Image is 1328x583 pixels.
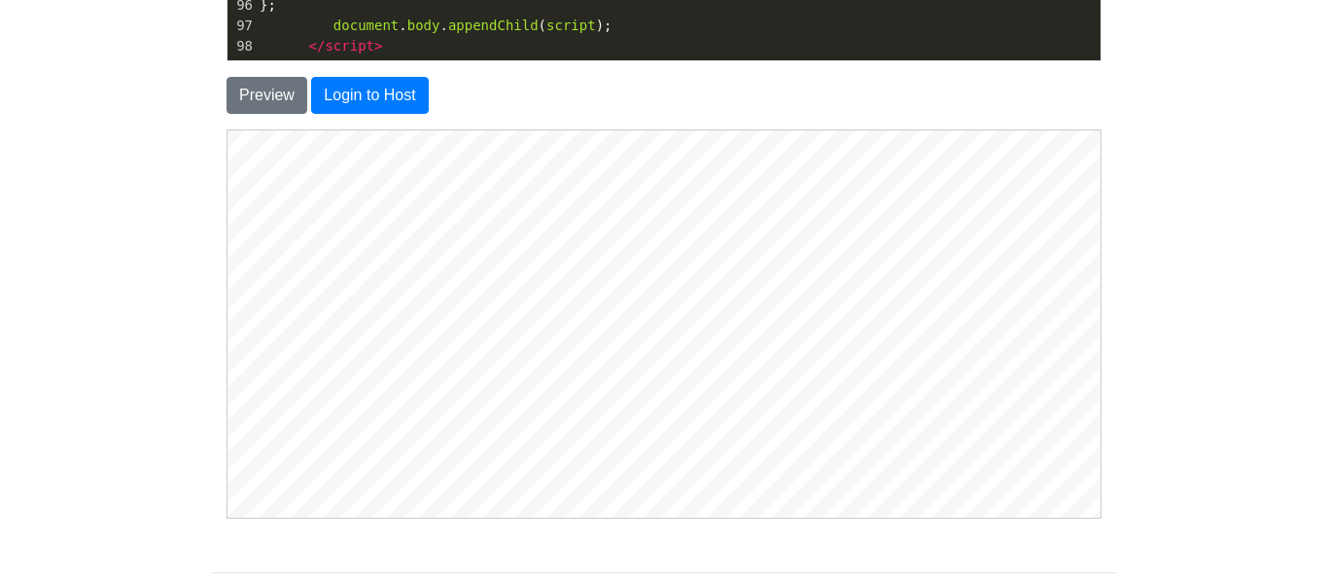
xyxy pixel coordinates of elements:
[374,38,382,54] span: >
[227,16,256,36] div: 97
[546,18,596,33] span: script
[325,38,374,54] span: script
[260,18,612,33] span: . . ( );
[227,36,256,56] div: 98
[448,18,539,33] span: appendChild
[407,18,440,33] span: body
[227,77,307,114] button: Preview
[311,77,428,114] button: Login to Host
[309,38,326,54] span: </
[333,18,399,33] span: document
